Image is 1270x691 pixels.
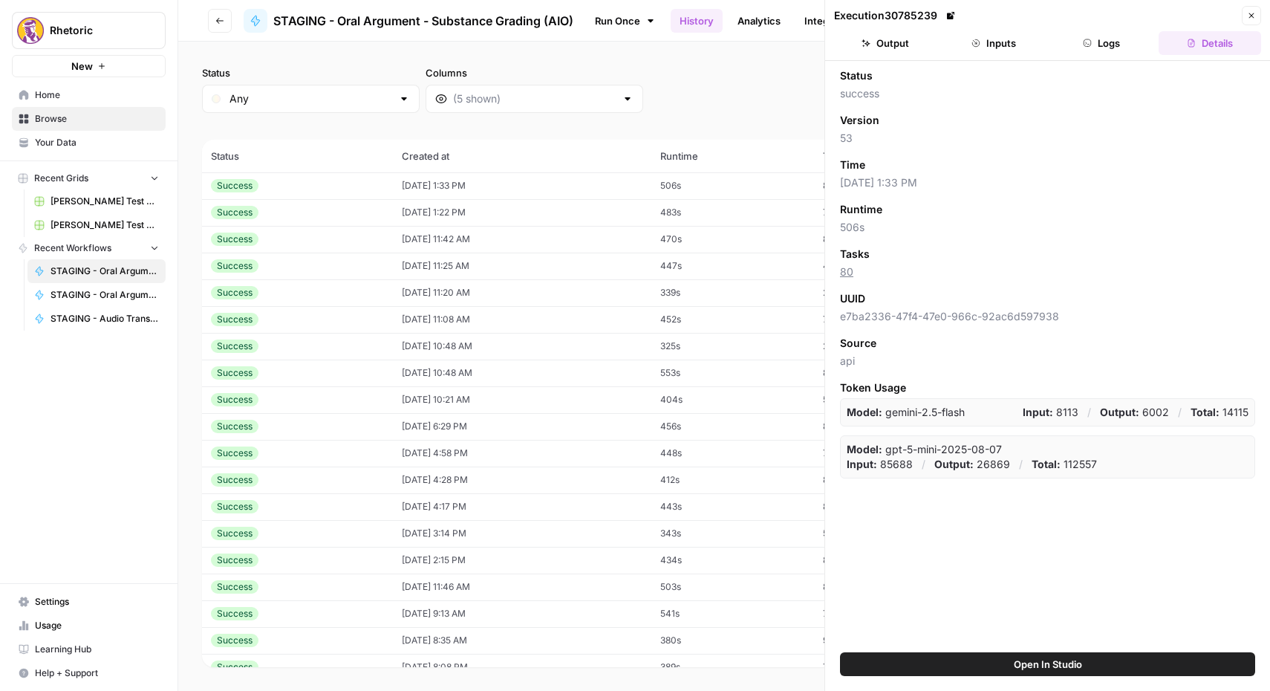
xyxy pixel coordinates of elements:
button: Help + Support [12,661,166,685]
td: 88 [814,226,942,253]
button: Recent Workflows [12,237,166,259]
a: Integrate [795,9,856,33]
button: Open In Studio [840,652,1255,676]
strong: Model: [847,406,882,418]
p: 112557 [1032,457,1097,472]
span: [PERSON_NAME] Test Workflow - SERP Overview Grid [51,218,159,232]
p: / [1178,405,1182,420]
span: e7ba2336-47f4-47e0-966c-92ac6d597938 [840,309,1255,324]
td: 470s [651,226,814,253]
p: 6002 [1100,405,1169,420]
span: Rhetoric [50,23,140,38]
button: Logs [1051,31,1153,55]
span: Token Usage [840,380,1255,395]
div: Success [211,313,258,326]
td: 51 [814,520,942,547]
td: 483s [651,199,814,226]
span: Home [35,88,159,102]
td: [DATE] 4:28 PM [393,467,651,493]
td: 447s [651,253,814,279]
td: [DATE] 10:21 AM [393,386,651,413]
td: [DATE] 3:14 PM [393,520,651,547]
p: / [1019,457,1023,472]
td: 325s [651,333,814,360]
button: Details [1159,31,1261,55]
td: [DATE] 11:20 AM [393,279,651,306]
td: 82 [814,413,942,440]
span: success [840,86,1255,101]
a: 80 [840,265,853,278]
td: 81 [814,467,942,493]
span: Help + Support [35,666,159,680]
td: 29 [814,279,942,306]
p: gpt-5-mini-2025-08-07 [847,442,1002,457]
p: / [922,457,925,472]
span: STAGING - Oral Argument - Style Grading (AIO) [51,288,159,302]
div: Success [211,607,258,620]
td: [DATE] 9:13 AM [393,600,651,627]
td: [DATE] 11:46 AM [393,574,651,600]
th: Runtime [651,140,814,172]
td: 88 [814,493,942,520]
a: Your Data [12,131,166,155]
span: Recent Grids [34,172,88,185]
span: Your Data [35,136,159,149]
a: STAGING - Oral Argument - Style Grading (AIO) [27,283,166,307]
td: 79 [814,600,942,627]
a: STAGING - Oral Argument - Substance Grading (AIO) [244,9,573,33]
div: Success [211,179,258,192]
div: Success [211,527,258,540]
span: Runtime [840,202,882,217]
td: 79 [814,654,942,681]
button: Inputs [942,31,1045,55]
div: Success [211,580,258,594]
div: Execution 30785239 [834,8,958,23]
td: 380s [651,627,814,654]
span: Time [840,158,865,172]
strong: Total: [1032,458,1061,470]
span: Tasks [840,247,870,262]
td: 553s [651,360,814,386]
button: Workspace: Rhetoric [12,12,166,49]
td: 541s [651,600,814,627]
span: [DATE] 1:33 PM [840,175,1255,190]
span: api [840,354,1255,369]
td: 77 [814,199,942,226]
span: 506s [840,220,1255,235]
td: [DATE] 8:08 PM [393,654,651,681]
td: 343s [651,520,814,547]
p: 85688 [847,457,913,472]
td: [DATE] 4:58 PM [393,440,651,467]
div: Success [211,473,258,487]
td: [DATE] 1:33 PM [393,172,651,199]
span: Learning Hub [35,643,159,656]
span: (37 records) [202,113,1246,140]
a: [PERSON_NAME] Test Workflow - Copilot Example Grid [27,189,166,213]
span: New [71,59,93,74]
button: Output [834,31,937,55]
a: [PERSON_NAME] Test Workflow - SERP Overview Grid [27,213,166,237]
td: 506s [651,172,814,199]
div: Success [211,340,258,353]
td: 452s [651,306,814,333]
button: New [12,55,166,77]
th: Tasks [814,140,942,172]
span: Open In Studio [1014,657,1082,672]
td: 389s [651,654,814,681]
td: 456s [651,413,814,440]
td: [DATE] 8:35 AM [393,627,651,654]
span: STAGING - Oral Argument - Substance Grading (AIO) [51,265,159,278]
a: Run Once [585,8,665,33]
div: Success [211,447,258,460]
a: Learning Hub [12,638,166,661]
td: 44 [814,253,942,279]
td: 87 [814,574,942,600]
td: 50 [814,386,942,413]
p: gemini-2.5-flash [847,405,965,420]
span: 53 [840,131,1255,146]
strong: Input: [847,458,877,470]
td: [DATE] 11:25 AM [393,253,651,279]
div: Success [211,366,258,380]
div: Success [211,233,258,246]
a: Settings [12,590,166,614]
